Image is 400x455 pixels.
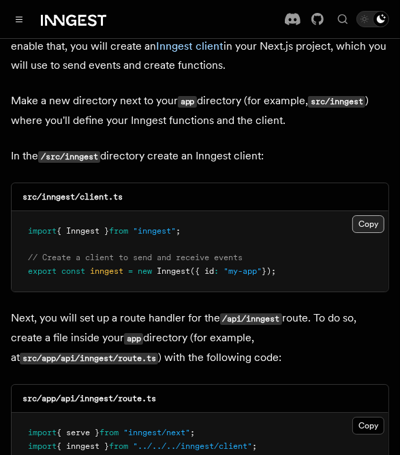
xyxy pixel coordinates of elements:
span: import [28,441,57,451]
span: "inngest" [133,226,176,236]
code: /api/inngest [220,313,282,325]
span: // Create a client to send and receive events [28,253,243,262]
span: const [61,266,85,276]
button: Copy [352,215,384,233]
code: src/inngest [308,96,365,108]
span: inngest [90,266,123,276]
span: "my-app" [224,266,262,276]
code: app [124,333,143,345]
span: { Inngest } [57,226,109,236]
code: src/inngest/client.ts [22,192,123,202]
span: from [99,428,119,437]
button: Toggle dark mode [356,11,389,27]
button: Copy [352,417,384,435]
span: }); [262,266,276,276]
span: import [28,226,57,236]
span: export [28,266,57,276]
span: ({ id [190,266,214,276]
button: Find something... [335,11,351,27]
span: "../../../inngest/client" [133,441,252,451]
code: app [178,96,197,108]
code: src/app/api/inngest/route.ts [20,353,158,364]
span: Inngest [157,266,190,276]
code: src/app/api/inngest/route.ts [22,394,156,403]
span: "inngest/next" [123,428,190,437]
span: ; [252,441,257,451]
p: Make a new directory next to your directory (for example, ) where you'll define your Inngest func... [11,91,389,130]
span: : [214,266,219,276]
span: = [128,266,133,276]
span: from [109,441,128,451]
span: import [28,428,57,437]
span: ; [176,226,181,236]
span: { serve } [57,428,99,437]
span: { inngest } [57,441,109,451]
p: In the directory create an Inngest client: [11,146,389,166]
code: /src/inngest [38,151,100,163]
p: Inngest invokes your functions securely via an at . To enable that, you will create an in your Ne... [11,17,389,75]
button: Toggle navigation [11,11,27,27]
span: from [109,226,128,236]
span: ; [190,428,195,437]
span: new [138,266,152,276]
p: Next, you will set up a route handler for the route. To do so, create a file inside your director... [11,309,389,368]
a: Inngest client [156,40,224,52]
